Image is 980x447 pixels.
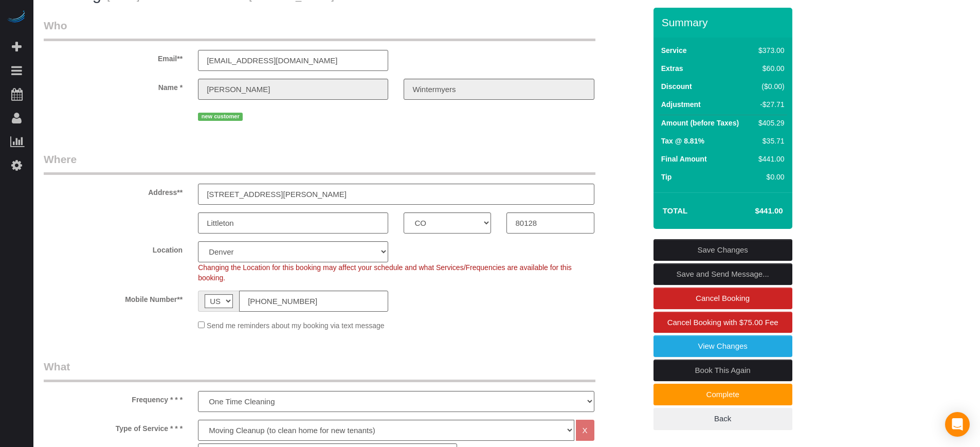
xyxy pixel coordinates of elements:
[661,81,692,92] label: Discount
[36,420,190,434] label: Type of Service * * *
[36,391,190,405] label: Frequency * * *
[36,79,190,93] label: Name *
[754,136,784,146] div: $35.71
[198,263,572,282] span: Changing the Location for this booking may affect your schedule and what Services/Frequencies are...
[661,118,739,128] label: Amount (before Taxes)
[654,335,792,357] a: View Changes
[754,172,784,182] div: $0.00
[239,291,388,312] input: Mobile Number**
[661,45,687,56] label: Service
[654,288,792,309] a: Cancel Booking
[198,113,243,121] span: new customer
[661,63,683,74] label: Extras
[661,136,704,146] label: Tax @ 8.81%
[662,16,787,28] h3: Summary
[667,318,778,327] span: Cancel Booking with $75.00 Fee
[754,118,784,128] div: $405.29
[198,79,388,100] input: First Name**
[754,45,784,56] div: $373.00
[654,360,792,381] a: Book This Again
[661,99,701,110] label: Adjustment
[654,263,792,285] a: Save and Send Message...
[207,321,385,330] span: Send me reminders about my booking via text message
[44,152,595,175] legend: Where
[754,63,784,74] div: $60.00
[654,312,792,333] a: Cancel Booking with $75.00 Fee
[44,359,595,382] legend: What
[44,18,595,41] legend: Who
[661,154,707,164] label: Final Amount
[654,384,792,405] a: Complete
[654,239,792,261] a: Save Changes
[661,172,672,182] label: Tip
[724,207,783,216] h4: $441.00
[404,79,594,100] input: Last Name**
[6,10,27,25] img: Automaid Logo
[754,81,784,92] div: ($0.00)
[506,212,594,234] input: Zip Code**
[754,154,784,164] div: $441.00
[36,241,190,255] label: Location
[36,291,190,305] label: Mobile Number**
[663,206,688,215] strong: Total
[945,412,970,437] div: Open Intercom Messenger
[754,99,784,110] div: -$27.71
[654,408,792,430] a: Back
